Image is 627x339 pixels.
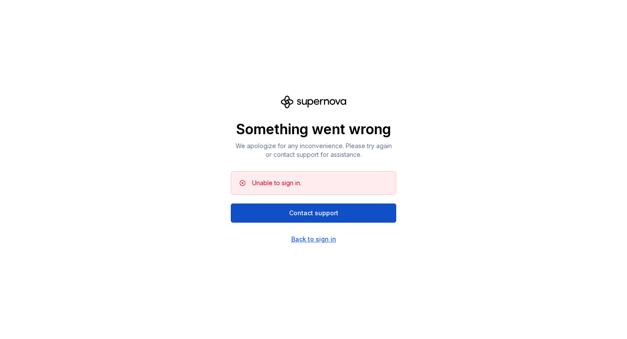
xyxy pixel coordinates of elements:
[231,142,396,159] p: We apologize for any inconvenience. Please try again or contact support for assistance.
[291,235,336,244] a: Back to sign in
[289,209,338,217] span: Contact support
[252,179,301,187] div: Unable to sign in.
[231,121,396,138] p: Something went wrong
[231,203,396,223] button: Contact support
